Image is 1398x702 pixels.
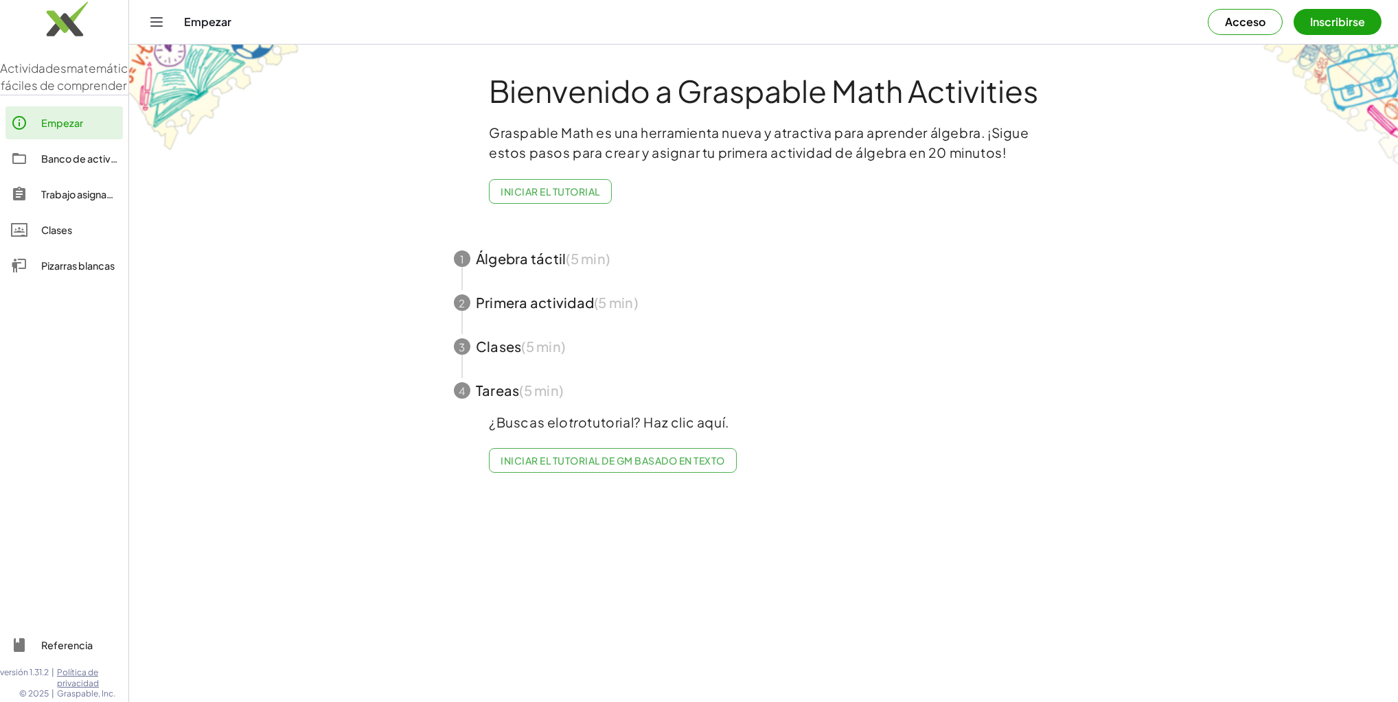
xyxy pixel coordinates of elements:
font: Empezar [41,117,83,129]
font: | [51,688,54,699]
button: 4Tareas(5 min) [437,368,1090,412]
button: Cambiar navegación [146,11,168,33]
button: Iniciar el tutorial [489,179,612,204]
button: 2Primera actividad(5 min) [437,281,1090,325]
font: Trabajo asignado [41,188,119,200]
a: Clases [5,213,123,246]
font: Clases [41,224,72,236]
font: Iniciar el tutorial [501,185,599,198]
a: Pizarras blancas [5,249,123,282]
font: Graspable Math es una herramienta nueva y atractiva para aprender álgebra. ¡Sigue estos pasos par... [489,124,1029,161]
a: Política de privacidad [57,667,128,688]
font: Graspable, Inc. [57,688,115,699]
font: 3 [459,340,466,353]
font: tutorial? Haz clic aquí. [587,414,729,430]
font: Pizarras blancas [41,259,115,272]
font: matemáticas fáciles de comprender [1,60,141,93]
a: Empezar [5,106,123,139]
font: 1 [460,253,464,266]
a: Trabajo asignado [5,178,123,211]
a: Referencia [5,629,123,662]
font: Banco de actividades [41,152,143,165]
font: Inscribirse [1310,14,1365,29]
font: 2 [459,296,466,309]
button: 1Álgebra táctil(5 min) [437,237,1090,281]
font: 4 [459,384,466,397]
font: otro [559,414,587,430]
font: Acceso [1225,14,1265,29]
button: Inscribirse [1294,9,1382,35]
font: Iniciar el tutorial de GM basado en texto [501,454,724,467]
img: get-started-bg-ul-Ceg4j33I.png [129,43,301,152]
font: Referencia [41,639,93,651]
button: 3Clases(5 min) [437,325,1090,368]
a: Banco de actividades [5,142,123,175]
font: © 2025 [19,688,49,699]
font: Bienvenido a Graspable Math Activities [489,71,1038,110]
font: Política de privacidad [57,667,99,688]
font: ¿Buscas el [489,414,559,430]
font: | [51,667,54,677]
a: Iniciar el tutorial de GM basado en texto [489,448,737,473]
button: Acceso [1208,9,1283,35]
